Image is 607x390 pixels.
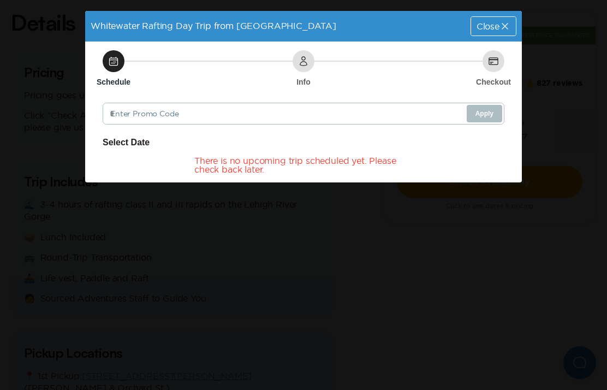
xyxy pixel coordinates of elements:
h6: Schedule [97,76,130,87]
div: There is no upcoming trip scheduled yet. Please check back later. [194,156,413,174]
span: Whitewater Rafting Day Trip from [GEOGRAPHIC_DATA] [91,21,336,31]
h6: Info [296,76,311,87]
span: Close [477,22,499,31]
h6: Checkout [476,76,511,87]
h6: Select Date [103,135,504,150]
